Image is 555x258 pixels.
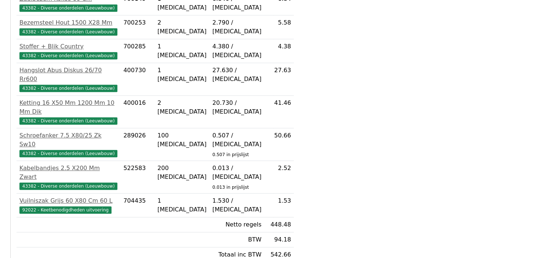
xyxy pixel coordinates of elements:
[212,131,262,149] div: 0.507 / [MEDICAL_DATA]
[19,18,117,36] a: Bezemsteel Hout 1500 X28 Mm43382 - Diverse onderdelen (Leeuwbouw)
[264,232,294,247] td: 94.18
[19,28,117,36] span: 43382 - Diverse onderdelen (Leeuwbouw)
[209,217,264,232] td: Netto regels
[19,18,117,27] div: Bezemsteel Hout 1500 X28 Mm
[212,164,262,181] div: 0.013 / [MEDICAL_DATA]
[212,42,262,60] div: 4.380 / [MEDICAL_DATA]
[157,196,207,214] div: 1 [MEDICAL_DATA]
[19,206,112,214] span: 92022 - Keetbenodigdheden uitvoering
[212,18,262,36] div: 2.790 / [MEDICAL_DATA]
[157,66,207,84] div: 1 [MEDICAL_DATA]
[120,63,154,96] td: 400730
[19,183,117,190] span: 43382 - Diverse onderdelen (Leeuwbouw)
[19,42,117,60] a: Stoffer + Blik Country43382 - Diverse onderdelen (Leeuwbouw)
[264,63,294,96] td: 27.63
[19,131,117,149] div: Schroefanker 7.5 X80/25 Zk Sw10
[264,128,294,161] td: 50.66
[212,185,249,190] sub: 0.013 in prijslijst
[212,66,262,84] div: 27.630 / [MEDICAL_DATA]
[19,196,117,214] a: Vuilniszak Grijs 60 X80 Cm 60 L92022 - Keetbenodigdheden uitvoering
[19,52,117,59] span: 43382 - Diverse onderdelen (Leeuwbouw)
[120,193,154,217] td: 704435
[209,232,264,247] td: BTW
[157,164,207,181] div: 200 [MEDICAL_DATA]
[157,42,207,60] div: 1 [MEDICAL_DATA]
[157,131,207,149] div: 100 [MEDICAL_DATA]
[19,131,117,158] a: Schroefanker 7.5 X80/25 Zk Sw1043382 - Diverse onderdelen (Leeuwbouw)
[212,152,249,157] sub: 0.507 in prijslijst
[19,196,117,205] div: Vuilniszak Grijs 60 X80 Cm 60 L
[19,99,117,116] div: Ketting 16 X50 Mm 1200 Mm 10 Mm Dik
[157,99,207,116] div: 2 [MEDICAL_DATA]
[19,42,117,51] div: Stoffer + Blik Country
[120,128,154,161] td: 289026
[264,161,294,193] td: 2.52
[19,4,117,12] span: 43382 - Diverse onderdelen (Leeuwbouw)
[19,117,117,125] span: 43382 - Diverse onderdelen (Leeuwbouw)
[19,164,117,181] div: Kabelbandjes 2.5 X200 Mm Zwart
[264,96,294,128] td: 41.46
[264,217,294,232] td: 448.48
[120,15,154,39] td: 700253
[264,39,294,63] td: 4.38
[19,150,117,157] span: 43382 - Diverse onderdelen (Leeuwbouw)
[19,164,117,190] a: Kabelbandjes 2.5 X200 Mm Zwart43382 - Diverse onderdelen (Leeuwbouw)
[120,96,154,128] td: 400016
[19,85,117,92] span: 43382 - Diverse onderdelen (Leeuwbouw)
[264,15,294,39] td: 5.58
[120,161,154,193] td: 522583
[19,66,117,84] div: Hangslot Abus Diskus 26/70 Rr600
[19,99,117,125] a: Ketting 16 X50 Mm 1200 Mm 10 Mm Dik43382 - Diverse onderdelen (Leeuwbouw)
[157,18,207,36] div: 2 [MEDICAL_DATA]
[212,196,262,214] div: 1.530 / [MEDICAL_DATA]
[120,39,154,63] td: 700285
[264,193,294,217] td: 1.53
[19,66,117,92] a: Hangslot Abus Diskus 26/70 Rr60043382 - Diverse onderdelen (Leeuwbouw)
[212,99,262,116] div: 20.730 / [MEDICAL_DATA]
